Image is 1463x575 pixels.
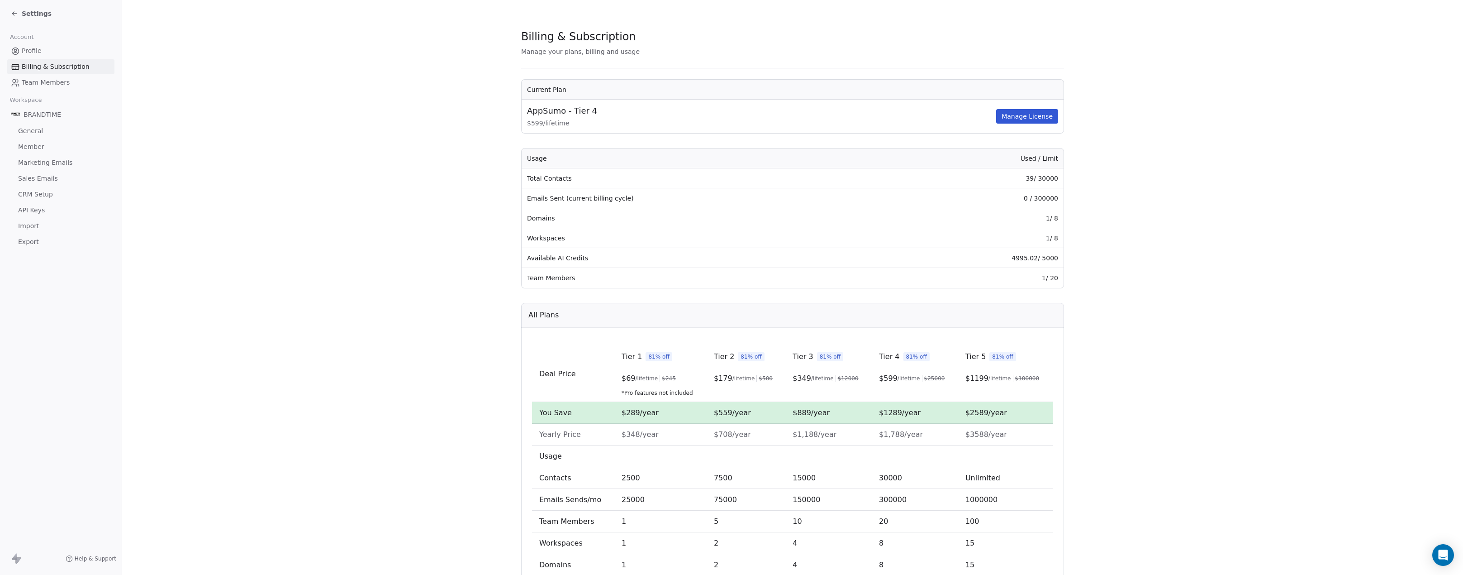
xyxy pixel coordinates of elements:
span: Help & Support [75,555,116,562]
span: Account [6,30,38,44]
span: Profile [22,46,42,56]
span: General [18,126,43,136]
th: Current Plan [522,80,1064,100]
span: $ 12000 [838,375,859,382]
a: Profile [7,43,114,58]
span: 81% off [646,352,672,361]
a: Import [7,219,114,234]
span: 1000000 [965,495,997,504]
span: Tier 3 [793,351,813,362]
a: Sales Emails [7,171,114,186]
td: 1 / 8 [886,228,1064,248]
span: $ 179 [714,373,732,384]
span: All Plans [528,310,559,321]
span: *Pro features not included [622,389,699,397]
span: /lifetime [811,375,834,382]
span: $ 599 / lifetime [527,119,994,128]
span: $1289/year [879,408,921,417]
th: Used / Limit [886,149,1064,168]
span: Manage your plans, billing and usage [521,48,640,55]
span: 2500 [622,474,640,482]
span: $ 245 [662,375,676,382]
span: $ 349 [793,373,811,384]
a: API Keys [7,203,114,218]
td: Workspaces [532,532,614,554]
span: 150000 [793,495,820,504]
span: Billing & Subscription [521,30,636,43]
span: /lifetime [732,375,755,382]
span: CRM Setup [18,190,53,199]
a: Member [7,139,114,154]
th: Usage [522,149,886,168]
td: 0 / 300000 [886,188,1064,208]
span: 20 [879,517,888,526]
span: 81% off [989,352,1016,361]
span: Billing & Subscription [22,62,90,72]
span: Workspace [6,93,46,107]
td: Emails Sent (current billing cycle) [522,188,886,208]
span: Marketing Emails [18,158,72,168]
td: Total Contacts [522,168,886,188]
span: $889/year [793,408,830,417]
span: 100 [965,517,979,526]
span: Yearly Price [539,430,581,439]
span: 8 [879,561,883,569]
span: 1 [622,539,626,547]
td: 1 / 8 [886,208,1064,228]
span: 4 [793,561,797,569]
a: Export [7,235,114,249]
span: API Keys [18,206,45,215]
span: 81% off [903,352,930,361]
span: BRANDTIME [24,110,61,119]
span: $559/year [714,408,751,417]
span: Settings [22,9,52,18]
span: 2 [714,539,718,547]
td: Emails Sends/mo [532,489,614,511]
span: /lifetime [636,375,658,382]
span: $ 1199 [965,373,988,384]
td: Domains [522,208,886,228]
span: Unlimited [965,474,1000,482]
span: You Save [539,408,572,417]
span: $289/year [622,408,659,417]
span: 5 [714,517,718,526]
span: Deal Price [539,369,576,378]
span: Usage [539,452,562,460]
td: Team Members [522,268,886,288]
td: Workspaces [522,228,886,248]
span: 81% off [817,352,844,361]
span: Member [18,142,44,152]
span: 81% off [738,352,765,361]
td: Contacts [532,467,614,489]
span: 1 [622,517,626,526]
span: 15 [965,539,974,547]
span: $1,788/year [879,430,923,439]
span: Tier 1 [622,351,642,362]
span: 4 [793,539,797,547]
span: 2 [714,561,718,569]
span: 7500 [714,474,732,482]
td: 4995.02 / 5000 [886,248,1064,268]
span: /lifetime [988,375,1011,382]
span: $ 100000 [1015,375,1040,382]
a: Settings [11,9,52,18]
span: $ 500 [759,375,773,382]
span: Tier 2 [714,351,734,362]
td: Available AI Credits [522,248,886,268]
span: Tier 4 [879,351,899,362]
span: 75000 [714,495,737,504]
span: $708/year [714,430,751,439]
span: $348/year [622,430,659,439]
span: 25000 [622,495,645,504]
span: $3588/year [965,430,1007,439]
span: $ 599 [879,373,898,384]
span: Tier 5 [965,351,986,362]
a: Billing & Subscription [7,59,114,74]
span: $1,188/year [793,430,836,439]
span: Team Members [22,78,70,87]
a: General [7,124,114,139]
a: Team Members [7,75,114,90]
span: 1 [622,561,626,569]
span: 15000 [793,474,816,482]
button: Manage License [996,109,1058,124]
